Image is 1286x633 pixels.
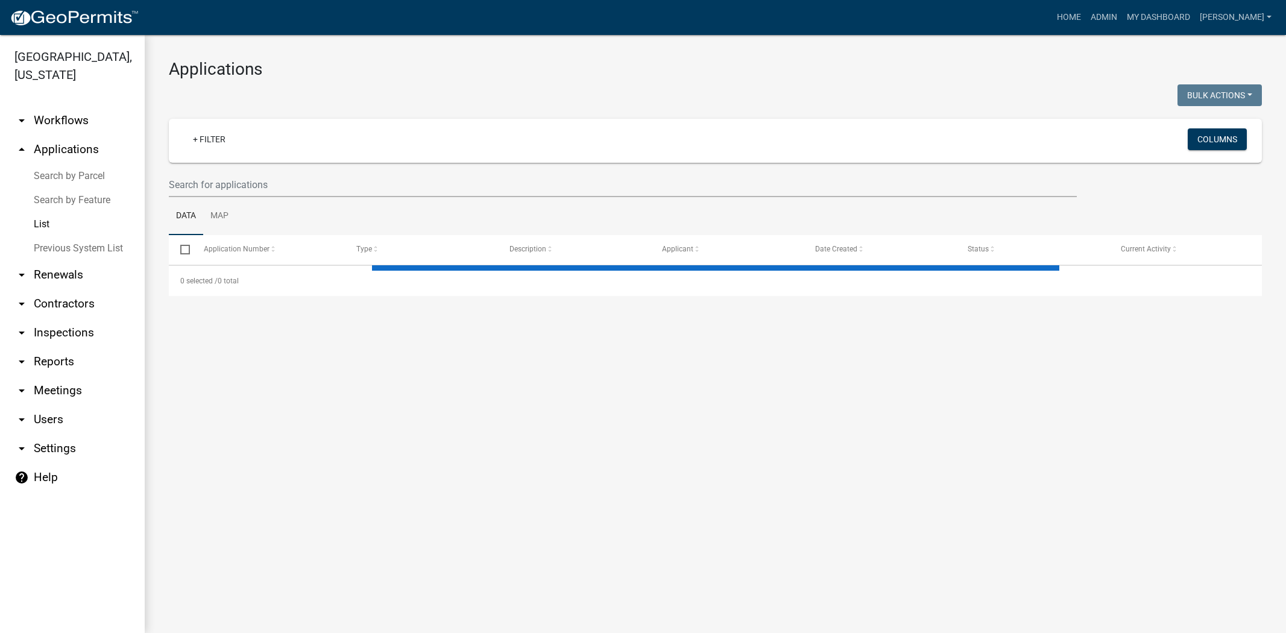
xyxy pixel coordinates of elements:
[14,113,29,128] i: arrow_drop_down
[1188,128,1247,150] button: Columns
[169,235,192,264] datatable-header-cell: Select
[14,142,29,157] i: arrow_drop_up
[1121,245,1171,253] span: Current Activity
[1109,235,1262,264] datatable-header-cell: Current Activity
[14,354,29,369] i: arrow_drop_down
[14,412,29,427] i: arrow_drop_down
[1177,84,1262,106] button: Bulk Actions
[14,441,29,456] i: arrow_drop_down
[14,297,29,311] i: arrow_drop_down
[1122,6,1195,29] a: My Dashboard
[169,197,203,236] a: Data
[803,235,956,264] datatable-header-cell: Date Created
[956,235,1109,264] datatable-header-cell: Status
[14,326,29,340] i: arrow_drop_down
[815,245,857,253] span: Date Created
[1052,6,1086,29] a: Home
[1195,6,1276,29] a: [PERSON_NAME]
[183,128,235,150] a: + Filter
[345,235,498,264] datatable-header-cell: Type
[192,235,345,264] datatable-header-cell: Application Number
[169,266,1262,296] div: 0 total
[180,277,218,285] span: 0 selected /
[968,245,989,253] span: Status
[1086,6,1122,29] a: Admin
[651,235,804,264] datatable-header-cell: Applicant
[169,59,1262,80] h3: Applications
[203,197,236,236] a: Map
[662,245,693,253] span: Applicant
[14,470,29,485] i: help
[169,172,1077,197] input: Search for applications
[509,245,546,253] span: Description
[14,383,29,398] i: arrow_drop_down
[356,245,372,253] span: Type
[14,268,29,282] i: arrow_drop_down
[204,245,269,253] span: Application Number
[497,235,651,264] datatable-header-cell: Description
